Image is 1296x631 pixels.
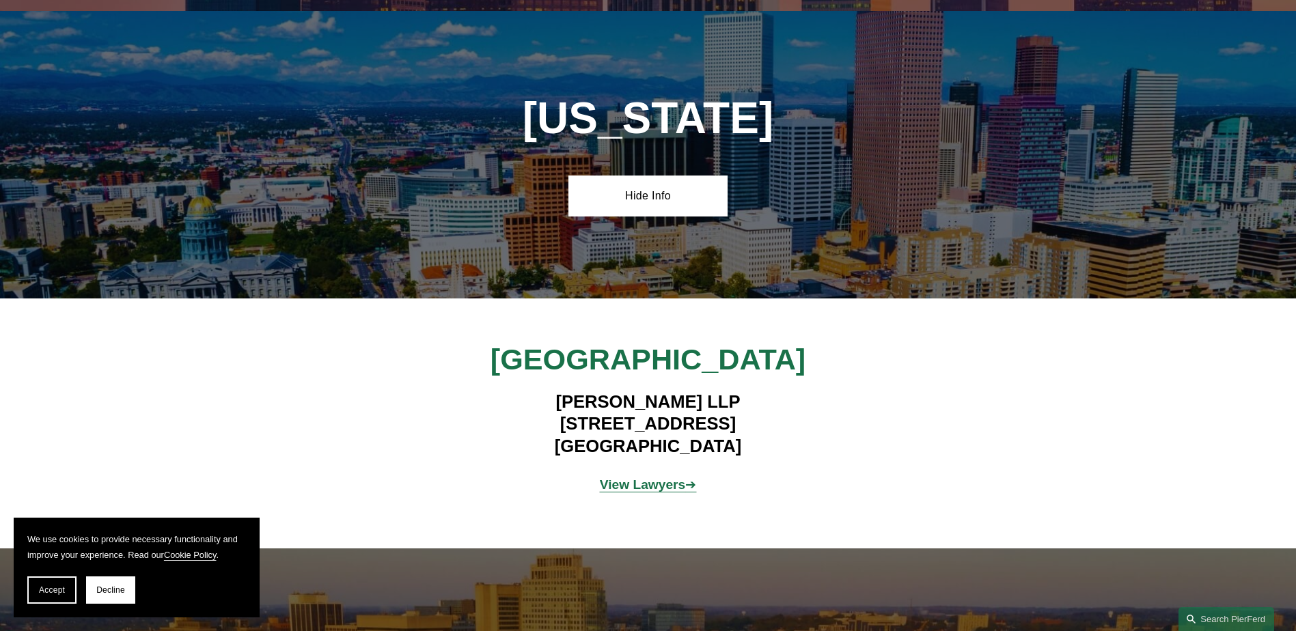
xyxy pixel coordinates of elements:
h4: [PERSON_NAME] LLP [STREET_ADDRESS] [GEOGRAPHIC_DATA] [449,391,847,457]
button: Accept [27,576,77,604]
button: Decline [86,576,135,604]
span: [GEOGRAPHIC_DATA] [491,343,805,376]
a: Cookie Policy [164,550,217,560]
span: ➔ [600,477,697,492]
h1: [US_STATE] [449,94,847,143]
span: Accept [39,585,65,595]
a: Search this site [1178,607,1274,631]
a: View Lawyers➔ [600,477,697,492]
strong: View Lawyers [600,477,686,492]
span: Decline [96,585,125,595]
section: Cookie banner [14,518,260,617]
p: We use cookies to provide necessary functionality and improve your experience. Read our . [27,531,246,563]
a: Hide Info [568,176,728,216]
